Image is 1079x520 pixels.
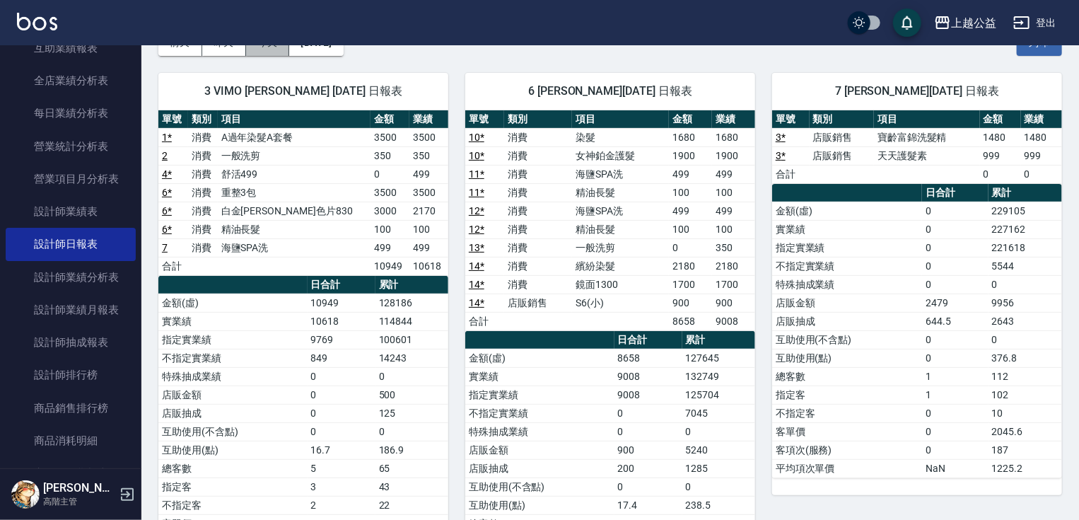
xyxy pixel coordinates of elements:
[922,238,988,257] td: 0
[158,478,308,496] td: 指定客
[409,220,448,238] td: 100
[988,294,1062,312] td: 9956
[988,275,1062,294] td: 0
[6,64,136,97] a: 全店業績分析表
[371,202,409,220] td: 3000
[465,422,614,441] td: 特殊抽成業績
[308,422,375,441] td: 0
[988,386,1062,404] td: 102
[6,359,136,391] a: 設計師排行榜
[922,257,988,275] td: 0
[218,220,371,238] td: 精油長髮
[772,367,922,386] td: 總客數
[218,238,371,257] td: 海鹽SPA洗
[375,386,448,404] td: 500
[218,146,371,165] td: 一般洗剪
[682,331,755,349] th: 累計
[308,294,375,312] td: 10949
[980,146,1021,165] td: 999
[669,110,712,129] th: 金額
[158,496,308,514] td: 不指定客
[922,275,988,294] td: 0
[572,238,669,257] td: 一般洗剪
[6,326,136,359] a: 設計師抽成報表
[308,404,375,422] td: 0
[951,14,996,32] div: 上越公益
[669,202,712,220] td: 499
[712,257,755,275] td: 2180
[922,422,988,441] td: 0
[6,294,136,326] a: 設計師業績月報表
[375,349,448,367] td: 14243
[158,110,448,276] table: a dense table
[371,220,409,238] td: 100
[6,392,136,424] a: 商品銷售排行榜
[1021,110,1062,129] th: 業績
[712,312,755,330] td: 9008
[188,238,218,257] td: 消費
[504,146,572,165] td: 消費
[922,202,988,220] td: 0
[922,220,988,238] td: 0
[772,441,922,459] td: 客項次(服務)
[712,202,755,220] td: 499
[614,367,682,386] td: 9008
[988,202,1062,220] td: 229105
[158,294,308,312] td: 金額(虛)
[682,349,755,367] td: 127645
[772,330,922,349] td: 互助使用(不含點)
[409,146,448,165] td: 350
[465,110,755,331] table: a dense table
[158,312,308,330] td: 實業績
[789,84,1045,98] span: 7 [PERSON_NAME][DATE] 日報表
[988,404,1062,422] td: 10
[465,312,504,330] td: 合計
[874,110,980,129] th: 項目
[682,496,755,514] td: 238.5
[17,13,57,30] img: Logo
[712,275,755,294] td: 1700
[572,220,669,238] td: 精油長髮
[6,424,136,457] a: 商品消耗明細
[6,130,136,163] a: 營業統計分析表
[188,110,218,129] th: 類別
[980,128,1021,146] td: 1480
[308,349,375,367] td: 849
[6,32,136,64] a: 互助業績報表
[772,459,922,478] td: 平均項次單價
[893,8,921,37] button: save
[504,110,572,129] th: 類別
[614,331,682,349] th: 日合計
[772,422,922,441] td: 客單價
[158,330,308,349] td: 指定實業績
[772,275,922,294] td: 特殊抽成業績
[572,146,669,165] td: 女神鉑金護髮
[504,165,572,183] td: 消費
[988,238,1062,257] td: 221618
[772,110,810,129] th: 單號
[572,165,669,183] td: 海鹽SPA洗
[308,496,375,514] td: 2
[572,128,669,146] td: 染髮
[712,146,755,165] td: 1900
[988,330,1062,349] td: 0
[712,238,755,257] td: 350
[669,146,712,165] td: 1900
[158,257,188,275] td: 合計
[375,312,448,330] td: 114844
[375,294,448,312] td: 128186
[308,312,375,330] td: 10618
[375,367,448,386] td: 0
[375,276,448,294] th: 累計
[504,202,572,220] td: 消費
[218,110,371,129] th: 項目
[614,404,682,422] td: 0
[988,312,1062,330] td: 2643
[175,84,431,98] span: 3 VIMO [PERSON_NAME] [DATE] 日報表
[371,146,409,165] td: 350
[371,165,409,183] td: 0
[188,165,218,183] td: 消費
[375,478,448,496] td: 43
[682,404,755,422] td: 7045
[572,183,669,202] td: 精油長髮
